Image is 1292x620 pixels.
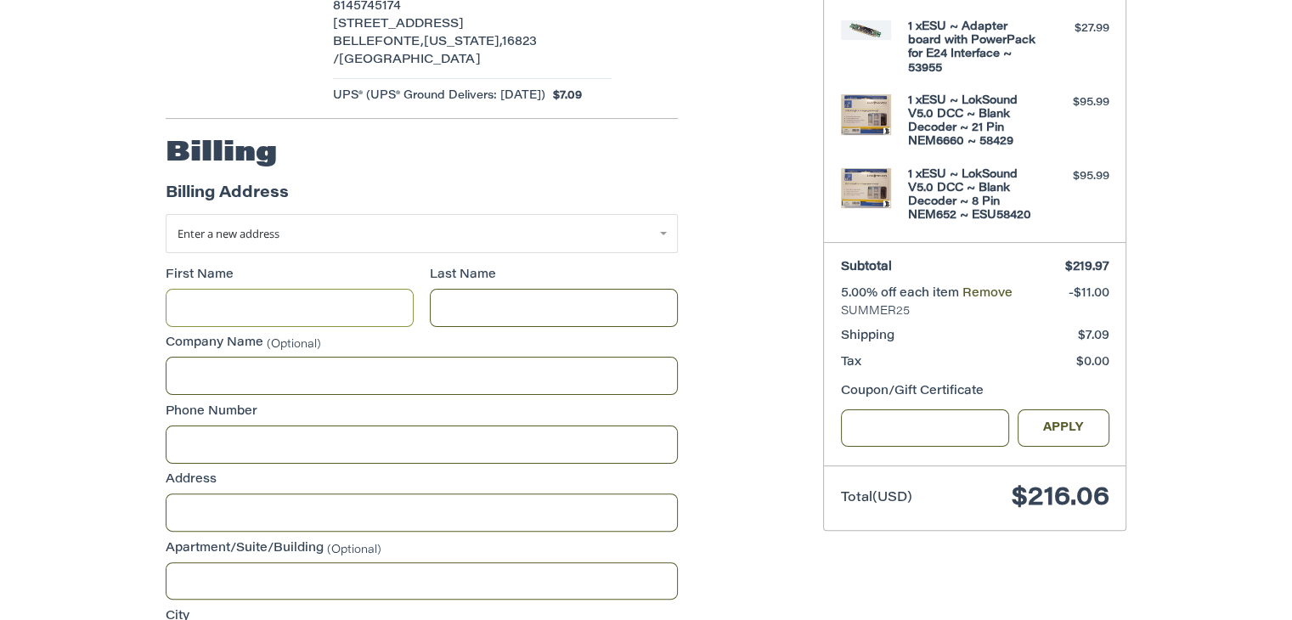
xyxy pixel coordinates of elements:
span: Tax [841,357,861,369]
div: $95.99 [1042,168,1109,185]
div: $27.99 [1042,20,1109,37]
span: BELLEFONTE, [333,37,424,48]
a: Remove [962,288,1013,300]
div: Coupon/Gift Certificate [841,383,1109,401]
span: UPS® (UPS® Ground Delivers: [DATE]) [333,87,545,104]
h4: 1 x ESU ~ LokSound V5.0 DCC ~ Blank Decoder ~ 21 Pin NEM6660 ~ 58429 [908,94,1038,149]
span: $7.09 [1078,330,1109,342]
h4: 1 x ESU ~ LokSound V5.0 DCC ~ Blank Decoder ~ 8 Pin NEM652 ~ ESU58420 [908,168,1038,223]
span: -$11.00 [1069,288,1109,300]
label: Address [166,471,678,489]
label: Apartment/Suite/Building [166,540,678,558]
label: Company Name [166,335,678,352]
span: Shipping [841,330,894,342]
span: [GEOGRAPHIC_DATA] [339,54,481,66]
span: $219.97 [1065,262,1109,273]
span: SUMMER25 [841,303,1109,320]
span: Subtotal [841,262,892,273]
input: Gift Certificate or Coupon Code [841,409,1010,448]
small: (Optional) [267,339,321,350]
span: Total (USD) [841,492,912,504]
h2: Billing [166,137,277,171]
h4: 1 x ESU ~ Adapter board with PowerPack for E24 Interface ~ 53955 [908,20,1038,76]
span: $216.06 [1012,486,1109,511]
small: (Optional) [327,544,381,555]
span: $0.00 [1076,357,1109,369]
span: Enter a new address [178,226,279,241]
span: $7.09 [545,87,583,104]
a: Enter or select a different address [166,214,678,253]
button: Apply [1018,409,1109,448]
label: Last Name [430,267,678,285]
span: 8145745174 [333,1,401,13]
span: [US_STATE], [424,37,502,48]
label: Phone Number [166,403,678,421]
span: 5.00% off each item [841,288,962,300]
span: [STREET_ADDRESS] [333,19,464,31]
legend: Billing Address [166,183,289,214]
label: First Name [166,267,414,285]
div: $95.99 [1042,94,1109,111]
